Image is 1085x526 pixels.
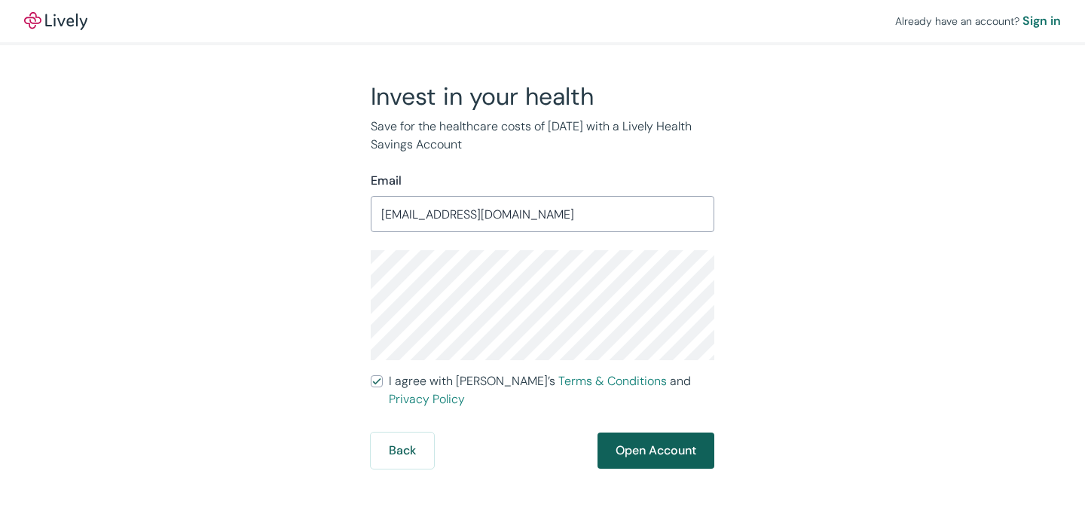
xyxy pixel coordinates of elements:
a: Sign in [1022,12,1061,30]
button: Back [371,433,434,469]
a: LivelyLively [24,12,87,30]
div: Already have an account? [895,12,1061,30]
button: Open Account [598,433,714,469]
label: Email [371,172,402,190]
img: Lively [24,12,87,30]
p: Save for the healthcare costs of [DATE] with a Lively Health Savings Account [371,118,714,154]
span: I agree with [PERSON_NAME]’s and [389,372,714,408]
a: Terms & Conditions [558,373,667,389]
a: Privacy Policy [389,391,465,407]
h2: Invest in your health [371,81,714,112]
